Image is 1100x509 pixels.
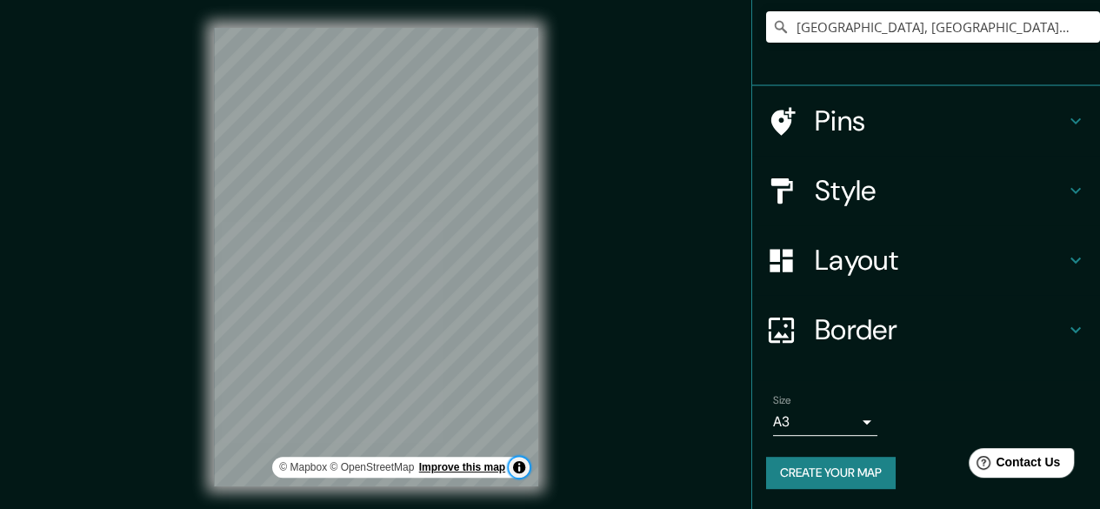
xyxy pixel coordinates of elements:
div: Border [752,295,1100,365]
h4: Style [815,173,1065,208]
h4: Pins [815,104,1065,138]
h4: Border [815,312,1065,347]
canvas: Map [214,28,538,486]
div: Style [752,156,1100,225]
iframe: Help widget launcher [945,441,1081,490]
div: A3 [773,408,877,436]
a: Mapbox [279,461,327,473]
div: Pins [752,86,1100,156]
label: Size [773,393,791,408]
h4: Layout [815,243,1065,278]
div: Layout [752,225,1100,295]
input: Pick your city or area [766,11,1100,43]
button: Toggle attribution [509,457,530,478]
a: OpenStreetMap [330,461,414,473]
a: Map feedback [419,461,505,473]
button: Create your map [766,457,896,489]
